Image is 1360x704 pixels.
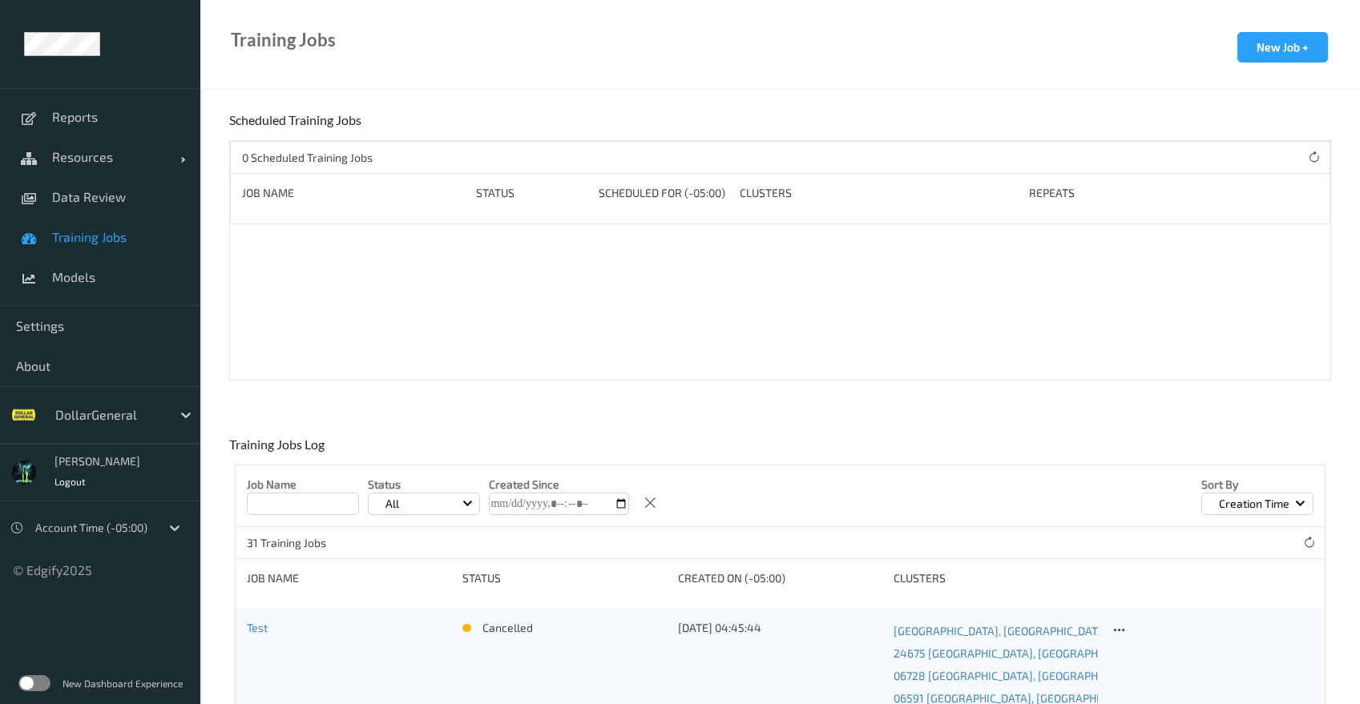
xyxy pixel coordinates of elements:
[1201,477,1314,493] p: Sort by
[894,620,1098,642] a: [GEOGRAPHIC_DATA], [GEOGRAPHIC_DATA]
[894,665,1098,687] a: 06728 [GEOGRAPHIC_DATA], [GEOGRAPHIC_DATA]
[476,185,587,201] div: Status
[247,621,268,634] a: Test
[242,150,373,166] p: 0 Scheduled Training Jobs
[380,496,405,512] p: All
[247,535,367,551] p: 31 Training Jobs
[229,436,329,465] div: Training Jobs Log
[489,477,629,493] p: Created Since
[368,477,480,493] p: Status
[247,477,359,493] p: Job Name
[678,570,882,586] div: Created On (-05:00)
[229,112,365,140] div: Scheduled Training Jobs
[231,32,336,48] div: Training Jobs
[247,570,451,586] div: Job Name
[894,570,1098,586] div: clusters
[482,620,533,636] p: cancelled
[1029,185,1122,201] div: Repeats
[599,185,728,201] div: Scheduled for (-05:00)
[1213,496,1295,512] p: Creation Time
[894,642,1098,665] a: 24675 [GEOGRAPHIC_DATA], [GEOGRAPHIC_DATA]
[740,185,1018,201] div: Clusters
[462,570,667,586] div: status
[242,185,465,201] div: Job Name
[1237,32,1328,62] button: New Job +
[678,620,882,636] div: [DATE] 04:45:44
